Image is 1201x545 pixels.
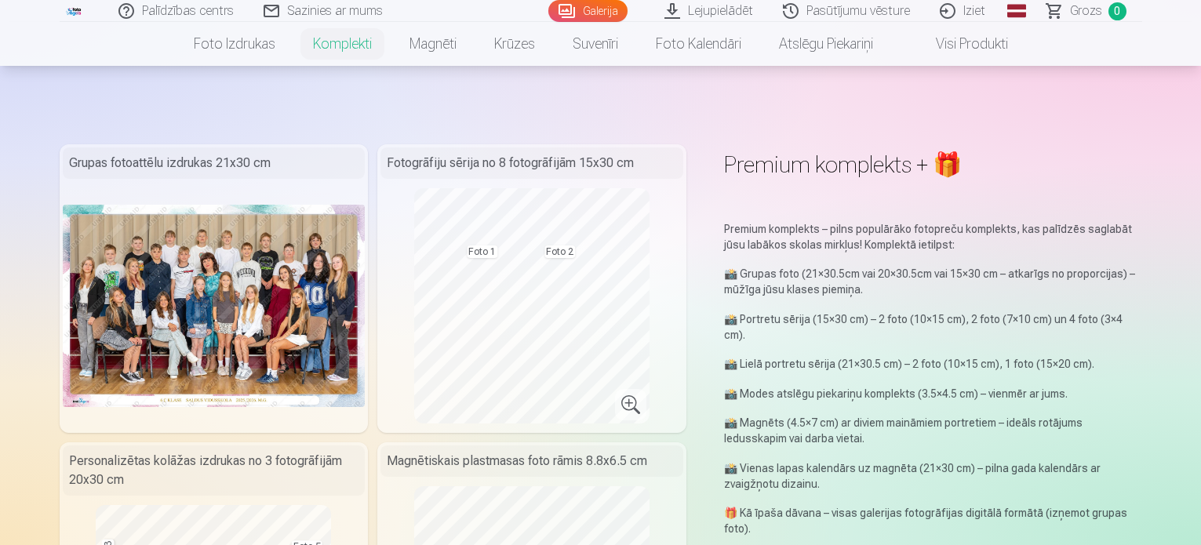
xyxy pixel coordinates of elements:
p: 📸 Magnēts (4.5×7 cm) ar diviem maināmiem portretiem – ideāls rotājums ledusskapim vai darba vietai. [724,415,1142,446]
span: 0 [1108,2,1126,20]
p: Premium komplekts – pilns populārāko fotopreču komplekts, kas palīdzēs saglabāt jūsu labākos skol... [724,221,1142,253]
a: Krūzes [475,22,554,66]
a: Foto kalendāri [637,22,760,66]
div: Personalizētas kolāžas izdrukas no 3 fotogrāfijām 20x30 cm [63,445,366,496]
p: 📸 Grupas foto (21×30.5cm vai 20×30.5cm vai 15×30 cm – atkarīgs no proporcijas) – mūžīga jūsu klas... [724,266,1142,297]
span: Grozs [1070,2,1102,20]
a: Magnēti [391,22,475,66]
div: Magnētiskais plastmasas foto rāmis 8.8x6.5 cm [380,445,683,477]
p: 🎁 Kā īpaša dāvana – visas galerijas fotogrāfijas digitālā formātā (izņemot grupas foto). [724,505,1142,536]
p: 📸 Portretu sērija (15×30 cm) – 2 foto (10×15 cm), 2 foto (7×10 cm) un 4 foto (3×4 cm). [724,311,1142,343]
a: Atslēgu piekariņi [760,22,892,66]
div: Fotogrāfiju sērija no 8 fotogrāfijām 15x30 cm [380,147,683,179]
a: Foto izdrukas [175,22,294,66]
h1: Premium komplekts + 🎁 [724,151,1142,179]
a: Visi produkti [892,22,1027,66]
a: Suvenīri [554,22,637,66]
p: 📸 Modes atslēgu piekariņu komplekts (3.5×4.5 cm) – vienmēr ar jums. [724,386,1142,401]
a: Komplekti [294,22,391,66]
p: 📸 Lielā portretu sērija (21×30.5 cm) – 2 foto (10×15 cm), 1 foto (15×20 cm). [724,356,1142,372]
p: 📸 Vienas lapas kalendārs uz magnēta (21×30 cm) – pilna gada kalendārs ar zvaigžņotu dizainu. [724,460,1142,492]
div: Grupas fotoattēlu izdrukas 21x30 cm [63,147,366,179]
img: /fa1 [66,6,83,16]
